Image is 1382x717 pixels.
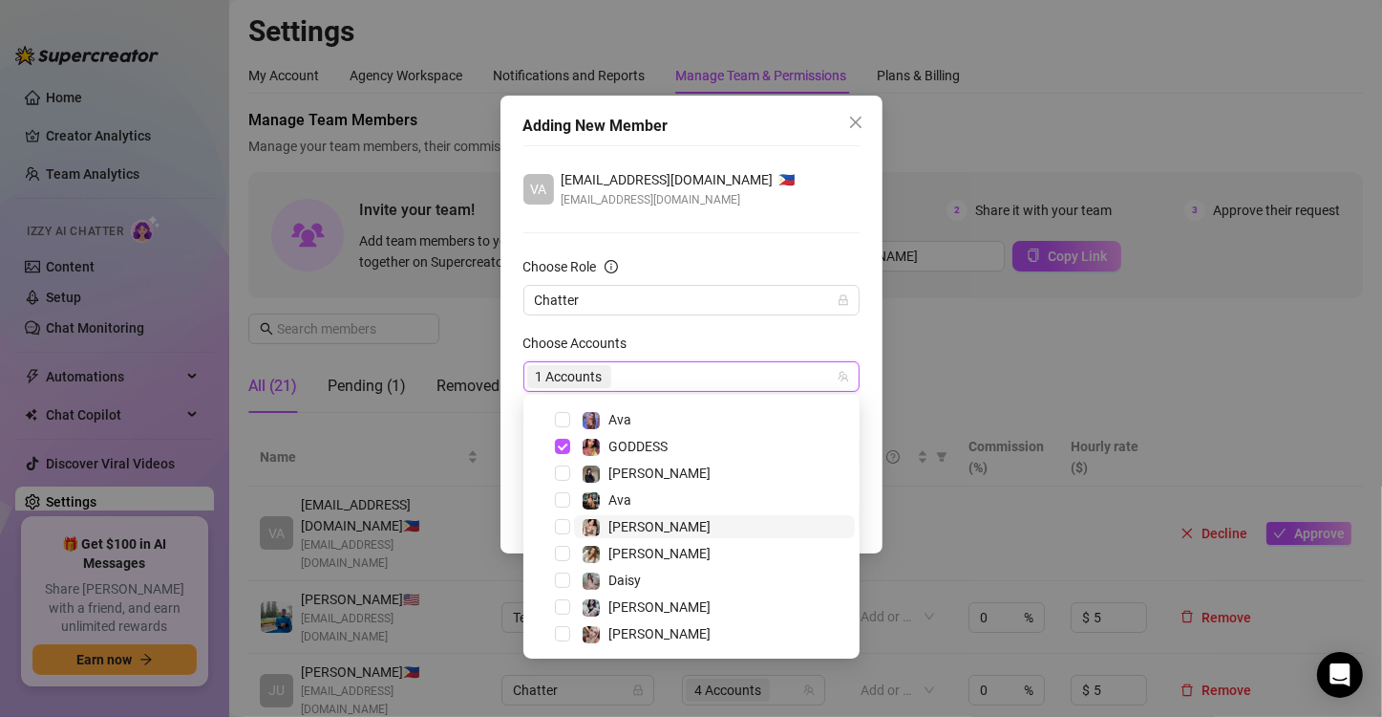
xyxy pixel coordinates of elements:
[536,366,603,387] span: 1 Accounts
[555,492,570,508] span: Select tree node
[848,115,863,130] span: close
[608,439,668,454] span: GODDESS
[523,115,860,138] div: Adding New Member
[527,365,611,388] span: 1 Accounts
[583,519,600,536] img: Jenna
[605,260,618,273] span: info-circle
[523,256,597,277] div: Choose Role
[840,115,871,130] span: Close
[555,519,570,534] span: Select tree node
[562,169,796,190] div: 🇵🇭
[535,286,848,315] span: Chatter
[583,466,600,483] img: Anna
[608,599,711,615] span: [PERSON_NAME]
[555,546,570,561] span: Select tree node
[608,519,711,534] span: [PERSON_NAME]
[555,412,570,427] span: Select tree node
[562,190,796,209] span: [EMAIL_ADDRESS][DOMAIN_NAME]
[530,179,546,200] span: VA
[840,107,871,138] button: Close
[608,546,711,561] span: [PERSON_NAME]
[838,371,849,382] span: team
[583,573,600,590] img: Daisy
[608,466,711,481] span: [PERSON_NAME]
[608,573,641,588] span: Daisy
[838,294,849,306] span: lock
[523,333,640,354] label: Choose Accounts
[555,599,570,615] span: Select tree node
[583,599,600,617] img: Sadie
[555,466,570,481] span: Select tree node
[608,626,711,641] span: [PERSON_NAME]
[583,439,600,456] img: GODDESS
[583,412,600,429] img: Ava
[562,169,774,190] span: [EMAIL_ADDRESS][DOMAIN_NAME]
[583,492,600,510] img: Ava
[555,439,570,454] span: Select tree node
[583,546,600,563] img: Paige
[608,412,631,427] span: Ava
[555,626,570,641] span: Select tree node
[1317,652,1363,698] div: Open Intercom Messenger
[555,573,570,588] span: Select tree node
[583,626,600,643] img: Anna
[608,492,631,508] span: Ava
